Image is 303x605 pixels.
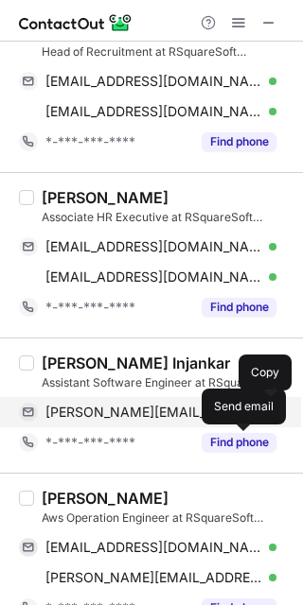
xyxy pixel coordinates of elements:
[45,539,262,556] span: [EMAIL_ADDRESS][DOMAIN_NAME]
[45,103,262,120] span: [EMAIL_ADDRESS][DOMAIN_NAME]
[42,510,292,527] div: Aws Operation Engineer at RSquareSoft Technologies
[42,489,169,508] div: [PERSON_NAME]
[42,188,169,207] div: [PERSON_NAME]
[202,132,276,151] button: Reveal Button
[45,268,262,285] span: [EMAIL_ADDRESS][DOMAIN_NAME]
[45,238,262,255] span: [EMAIL_ADDRESS][DOMAIN_NAME]
[45,569,262,586] span: [PERSON_NAME][EMAIL_ADDRESS][DOMAIN_NAME]
[45,404,262,421] span: [PERSON_NAME][EMAIL_ADDRESS][DOMAIN_NAME]
[202,433,276,452] button: Reveal Button
[42,209,292,226] div: Associate HR Executive at RSquareSoft Technologies
[42,43,292,60] div: Head of Recruitment at RSquareSoft Technologies
[42,374,292,391] div: Assistant Software Engineer at RSquareSoft Technologies
[202,298,276,317] button: Reveal Button
[42,354,230,372] div: [PERSON_NAME] Injankar
[19,11,133,34] img: ContactOut v5.3.10
[45,73,262,90] span: [EMAIL_ADDRESS][DOMAIN_NAME]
